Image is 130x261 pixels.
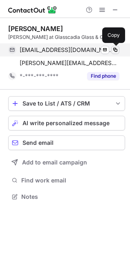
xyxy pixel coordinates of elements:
[22,120,110,126] span: AI write personalized message
[8,191,125,202] button: Notes
[22,100,111,107] div: Save to List / ATS / CRM
[8,116,125,130] button: AI write personalized message
[20,59,119,67] span: [PERSON_NAME][EMAIL_ADDRESS][DOMAIN_NAME]
[8,155,125,170] button: Add to email campaign
[20,46,113,54] span: [EMAIL_ADDRESS][DOMAIN_NAME]
[8,175,125,186] button: Find work email
[21,177,122,184] span: Find work email
[22,159,87,166] span: Add to email campaign
[21,193,122,200] span: Notes
[8,96,125,111] button: save-profile-one-click
[8,34,125,41] div: [PERSON_NAME] at Glasscadia Glass & Glazing
[8,135,125,150] button: Send email
[22,139,54,146] span: Send email
[87,72,119,80] button: Reveal Button
[8,5,57,15] img: ContactOut v5.3.10
[8,25,63,33] div: [PERSON_NAME]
